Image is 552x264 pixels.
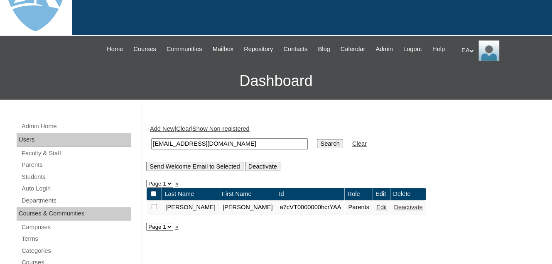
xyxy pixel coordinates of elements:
[276,200,344,215] td: a7cVT0000000hcrYAA
[213,44,234,54] span: Mailbox
[175,180,178,187] a: »
[150,125,174,132] a: Add New
[21,121,131,132] a: Admin Home
[318,44,330,54] span: Blog
[21,172,131,182] a: Students
[283,44,307,54] span: Contacts
[103,44,127,54] a: Home
[162,188,219,200] td: Last Name
[167,44,202,54] span: Communities
[4,62,548,100] h3: Dashboard
[373,188,390,200] td: Edit
[345,200,373,215] td: Parents
[21,196,131,206] a: Departments
[276,188,344,200] td: Id
[21,183,131,194] a: Auto Login
[219,188,276,200] td: First Name
[394,204,422,210] a: Deactivate
[375,44,393,54] span: Admin
[21,246,131,256] a: Categories
[432,44,445,54] span: Help
[129,44,160,54] a: Courses
[352,140,367,147] a: Clear
[341,44,365,54] span: Calendar
[317,139,343,148] input: Search
[146,162,243,171] input: Send Welcome Email to Selected
[403,44,422,54] span: Logout
[21,148,131,159] a: Faculty & Staff
[176,125,191,132] a: Clear
[162,44,206,54] a: Communities
[17,207,131,220] div: Courses & Communities
[336,44,369,54] a: Calendar
[390,188,426,200] td: Delete
[279,44,312,54] a: Contacts
[461,40,544,61] div: EA
[151,138,308,149] input: Search
[371,44,397,54] a: Admin
[209,44,238,54] a: Mailbox
[478,40,499,61] img: EA Administrator
[240,44,277,54] a: Repository
[17,133,131,147] div: Users
[107,44,123,54] span: Home
[21,160,131,170] a: Parents
[219,200,276,215] td: [PERSON_NAME]
[21,234,131,244] a: Terms
[21,222,131,232] a: Campuses
[192,125,250,132] a: Show Non-registered
[314,44,334,54] a: Blog
[345,188,373,200] td: Role
[146,125,544,171] div: + | |
[245,162,280,171] input: Deactivate
[133,44,156,54] span: Courses
[376,204,387,210] a: Edit
[175,223,178,230] a: »
[428,44,449,54] a: Help
[244,44,273,54] span: Repository
[399,44,426,54] a: Logout
[162,200,219,215] td: [PERSON_NAME]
